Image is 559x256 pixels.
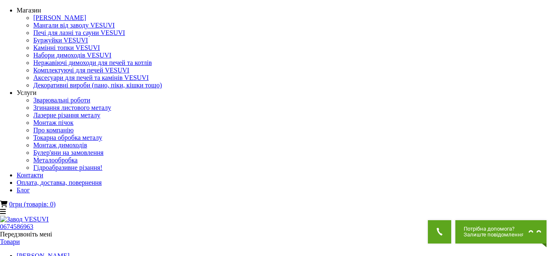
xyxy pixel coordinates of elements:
[17,7,559,14] div: Магазин
[33,157,77,164] a: Металообробка
[17,179,102,186] a: Оплата, доставка, повернення
[464,226,524,232] span: Потрібна допомога?
[33,112,100,119] a: Лазерне різання металу
[464,232,524,238] span: Залиште повідомлення
[33,52,112,59] a: Набори димоходів VESUVI
[33,127,74,134] a: Про компанію
[33,164,102,171] a: Гідроабразивне різання!
[33,82,162,89] a: Декоративні вироби (пано, піки, кішки тощо)
[33,37,88,44] a: Буржуйки VESUVI
[428,220,451,244] button: Get Call button
[33,74,149,81] a: Аксесуари для печей та камінів VESUVI
[17,186,30,194] a: Блог
[33,149,104,156] a: Булер'яни на замовлення
[33,104,111,111] a: Згинання листового металу
[33,142,87,149] a: Монтаж димоходів
[9,201,55,208] a: 0грн (товарів: 0)
[455,220,547,244] button: Chat button
[33,119,74,126] a: Монтаж пічок
[17,89,559,97] div: Услуги
[33,44,100,51] a: Камінні топки VESUVI
[33,97,90,104] a: Зварювальні роботи
[33,59,152,66] a: Нержавіючі димоходи для печей та котлів
[33,14,86,21] a: [PERSON_NAME]
[33,134,102,141] a: Токарна обробка металу
[33,22,115,29] a: Мангали від заводу VESUVI
[33,29,125,36] a: Печі для лазні та сауни VESUVI
[17,171,43,179] a: Контакти
[33,67,129,74] a: Комплектуючі для печей VESUVI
